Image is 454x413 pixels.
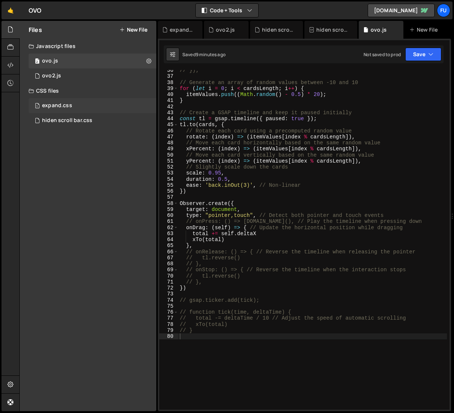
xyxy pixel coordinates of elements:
div: 48 [159,140,178,146]
div: Not saved to prod [364,51,401,58]
div: 66 [159,249,178,255]
div: 36 [159,67,178,73]
div: 70 [159,273,178,279]
div: 57 [159,194,178,200]
button: New File [119,27,147,33]
div: hiden scroll bar.css [262,26,294,33]
div: 38 [159,80,178,86]
div: 56 [159,188,178,194]
div: 43 [159,110,178,116]
button: Code + Tools [196,4,258,17]
div: ovo.js [29,54,159,68]
div: 17267/47817.js [29,68,159,83]
div: 78 [159,321,178,327]
div: Javascript files [20,39,156,54]
div: 54 [159,176,178,182]
div: 44 [159,116,178,122]
div: Saved [182,51,226,58]
div: ovo2.js [216,26,235,33]
h2: Files [29,26,42,34]
div: 76 [159,309,178,315]
div: 17267/47820.css [29,98,159,113]
div: 71 [159,279,178,285]
div: 74 [159,297,178,303]
div: OVO [29,6,41,15]
div: 42 [159,104,178,110]
div: ovo2.js [42,73,61,79]
div: 65 [159,243,178,249]
a: 🤙 [1,1,20,19]
div: 17267/47816.css [29,113,159,128]
div: 47 [159,134,178,140]
div: 9 minutes ago [196,51,226,58]
div: 40 [159,92,178,97]
div: 53 [159,170,178,176]
div: ovo.js [371,26,387,33]
div: 61 [159,218,178,224]
span: 2 [35,59,39,65]
div: hiden scroll bar.css [42,117,92,124]
div: 63 [159,231,178,237]
a: [DOMAIN_NAME] [368,4,435,17]
div: 68 [159,261,178,267]
div: 73 [159,291,178,297]
div: 50 [159,152,178,158]
div: 58 [159,201,178,206]
div: 72 [159,285,178,291]
div: 41 [159,97,178,103]
div: 64 [159,237,178,243]
div: 46 [159,128,178,134]
div: CSS files [20,83,156,98]
a: Fu [437,4,450,17]
div: 59 [159,206,178,212]
button: Save [405,48,441,61]
span: 1 [35,103,39,109]
div: expand.css [42,102,72,109]
div: hiden scroll bar.css [316,26,348,33]
div: 79 [159,327,178,333]
div: 60 [159,212,178,218]
div: 77 [159,315,178,321]
div: expand.css [170,26,194,33]
div: New File [409,26,441,33]
div: 55 [159,182,178,188]
div: 37 [159,73,178,79]
div: 45 [159,122,178,128]
div: 67 [159,255,178,261]
div: 39 [159,86,178,92]
div: 75 [159,303,178,309]
div: 49 [159,146,178,152]
div: 52 [159,164,178,170]
div: 80 [159,333,178,339]
div: ovo.js [42,58,58,64]
div: 62 [159,225,178,231]
div: 69 [159,267,178,273]
div: 51 [159,158,178,164]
